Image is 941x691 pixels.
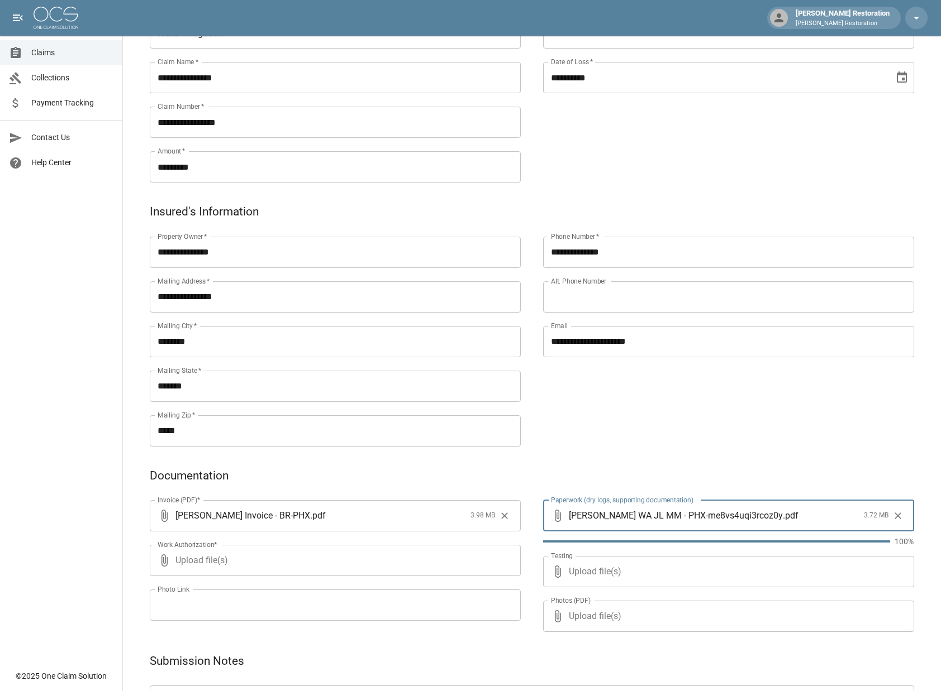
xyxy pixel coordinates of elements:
[890,507,906,524] button: Clear
[31,72,113,84] span: Collections
[551,232,599,241] label: Phone Number
[551,551,573,560] label: Testing
[569,556,884,587] span: Upload file(s)
[310,509,326,522] span: . pdf
[158,276,210,286] label: Mailing Address
[783,509,799,522] span: . pdf
[158,540,217,549] label: Work Authorization*
[158,321,197,330] label: Mailing City
[158,102,204,111] label: Claim Number
[7,7,29,29] button: open drawer
[158,232,207,241] label: Property Owner
[496,507,513,524] button: Clear
[16,670,107,682] div: © 2025 One Claim Solution
[895,536,914,547] p: 100%
[175,509,310,522] span: [PERSON_NAME] Invoice - BR-PHX
[158,495,201,505] label: Invoice (PDF)*
[551,495,693,505] label: Paperwork (dry logs, supporting documentation)
[551,321,568,330] label: Email
[158,584,189,594] label: Photo Link
[891,66,913,89] button: Choose date, selected date is Aug 4, 2025
[551,276,606,286] label: Alt. Phone Number
[796,19,890,28] p: [PERSON_NAME] Restoration
[569,509,783,522] span: [PERSON_NAME] WA JL MM - PHX-me8vs4uqi3rcoz0y
[31,157,113,169] span: Help Center
[158,57,198,66] label: Claim Name
[34,7,78,29] img: ocs-logo-white-transparent.png
[31,47,113,59] span: Claims
[551,57,593,66] label: Date of Loss
[158,146,186,156] label: Amount
[791,8,894,28] div: [PERSON_NAME] Restoration
[31,132,113,143] span: Contact Us
[470,510,495,521] span: 3.98 MB
[864,510,888,521] span: 3.72 MB
[569,601,884,632] span: Upload file(s)
[31,97,113,109] span: Payment Tracking
[175,545,491,576] span: Upload file(s)
[158,410,196,420] label: Mailing Zip
[551,596,591,605] label: Photos (PDF)
[158,366,201,375] label: Mailing State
